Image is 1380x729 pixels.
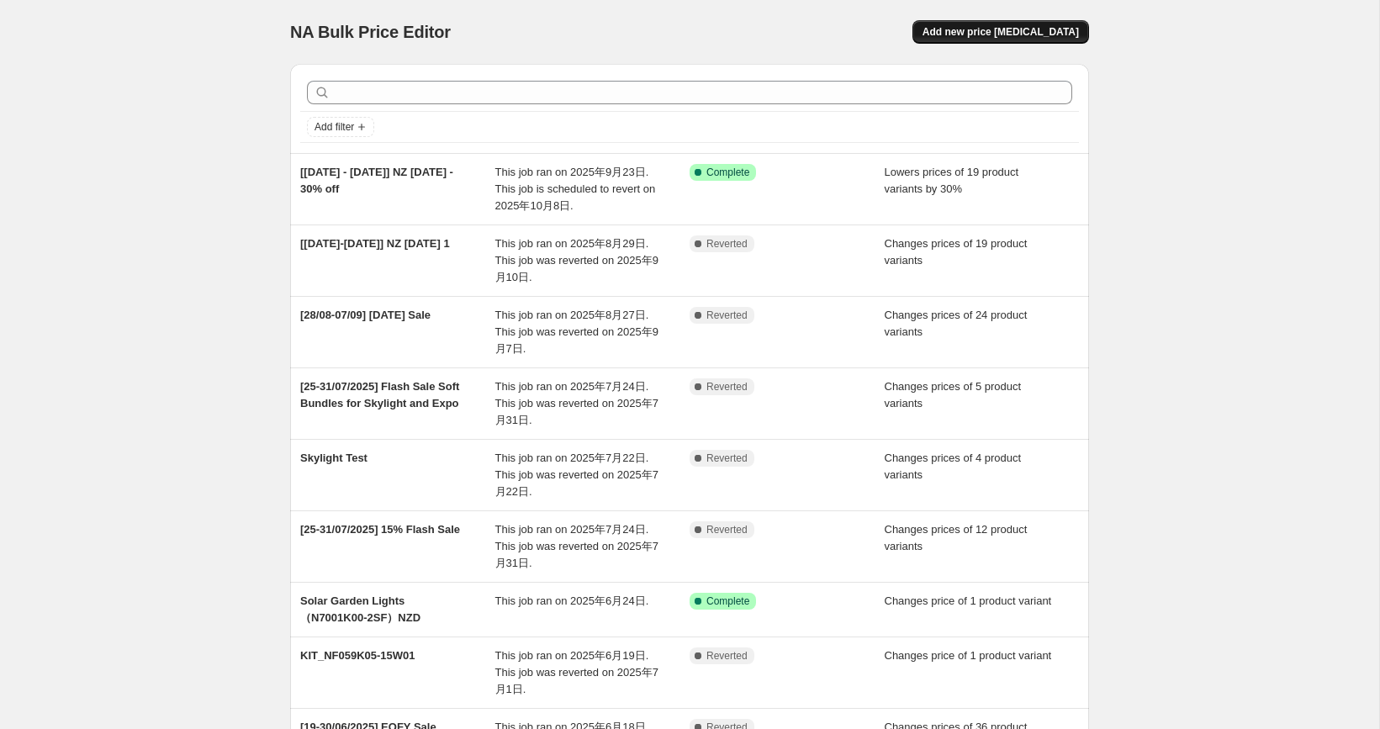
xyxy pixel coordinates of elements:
[706,594,749,608] span: Complete
[706,523,748,536] span: Reverted
[300,309,431,321] span: [28/08-07/09] [DATE] Sale
[300,523,460,536] span: [25-31/07/2025] 15% Flash Sale
[706,309,748,322] span: Reverted
[706,452,748,465] span: Reverted
[885,237,1028,267] span: Changes prices of 19 product variants
[885,523,1028,552] span: Changes prices of 12 product variants
[706,380,748,394] span: Reverted
[290,23,451,41] span: NA Bulk Price Editor
[300,649,415,662] span: KIT_NF059K05-15W01
[315,120,354,134] span: Add filter
[495,649,658,695] span: This job ran on 2025年6月19日. This job was reverted on 2025年7月1日.
[495,237,658,283] span: This job ran on 2025年8月29日. This job was reverted on 2025年9月10日.
[300,380,459,409] span: [25-31/07/2025] Flash Sale Soft Bundles for Skylight and Expo
[300,594,420,624] span: Solar Garden Lights（N7001K00-2SF）NZD
[885,452,1022,481] span: Changes prices of 4 product variants
[495,523,658,569] span: This job ran on 2025年7月24日. This job was reverted on 2025年7月31日.
[706,649,748,663] span: Reverted
[300,166,453,195] span: [[DATE] - [DATE]] NZ [DATE] - 30% off
[885,309,1028,338] span: Changes prices of 24 product variants
[923,25,1079,39] span: Add new price [MEDICAL_DATA]
[495,594,649,607] span: This job ran on 2025年6月24日.
[495,166,656,212] span: This job ran on 2025年9月23日. This job is scheduled to revert on 2025年10月8日.
[912,20,1089,44] button: Add new price [MEDICAL_DATA]
[307,117,374,137] button: Add filter
[495,309,658,355] span: This job ran on 2025年8月27日. This job was reverted on 2025年9月7日.
[300,452,367,464] span: Skylight Test
[300,237,450,250] span: [[DATE]-[DATE]] NZ [DATE] 1
[495,452,658,498] span: This job ran on 2025年7月22日. This job was reverted on 2025年7月22日.
[885,380,1022,409] span: Changes prices of 5 product variants
[885,594,1052,607] span: Changes price of 1 product variant
[706,237,748,251] span: Reverted
[885,166,1019,195] span: Lowers prices of 19 product variants by 30%
[706,166,749,179] span: Complete
[495,380,658,426] span: This job ran on 2025年7月24日. This job was reverted on 2025年7月31日.
[885,649,1052,662] span: Changes price of 1 product variant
